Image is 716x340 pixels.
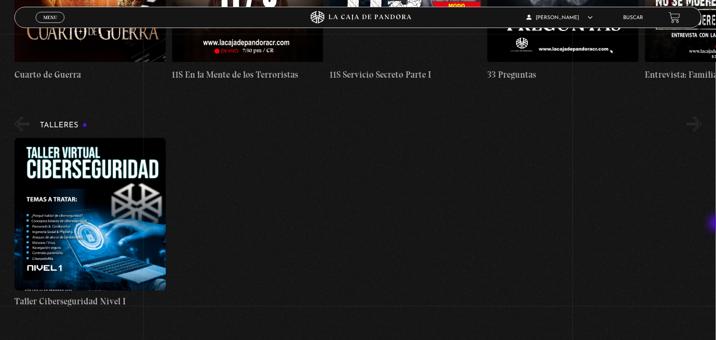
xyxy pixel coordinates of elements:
[172,68,324,81] h4: 11S En la Mente de los Terroristas
[40,121,87,129] h3: Talleres
[14,68,166,81] h4: Cuarto de Guerra
[624,15,643,20] a: Buscar
[14,295,166,309] h4: Taller Ciberseguridad Nivel I
[527,15,593,20] span: [PERSON_NAME]
[487,68,639,81] h4: 33 Preguntas
[669,12,680,23] a: View your shopping cart
[14,117,29,132] button: Previous
[330,68,481,81] h4: 11S Servicio Secreto Parte I
[43,15,57,20] span: Menu
[40,22,60,28] span: Cerrar
[14,138,166,309] a: Taller Ciberseguridad Nivel I
[687,117,702,132] button: Next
